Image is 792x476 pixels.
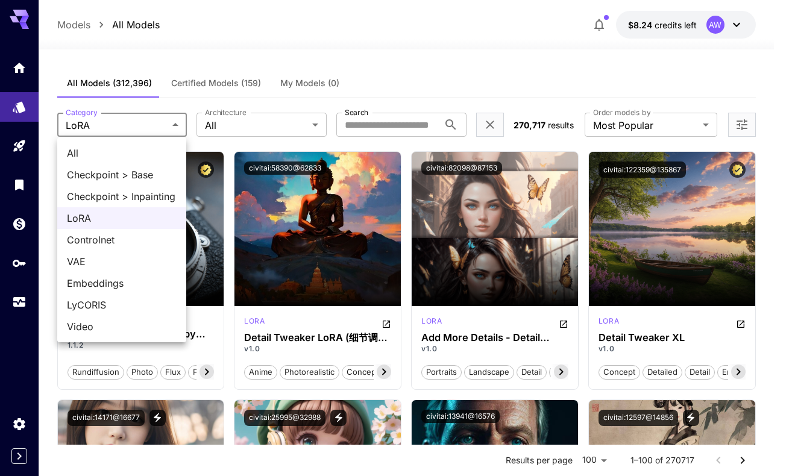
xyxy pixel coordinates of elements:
[67,298,177,312] span: LyCORIS
[732,418,792,476] iframe: Chat Widget
[67,276,177,290] span: Embeddings
[67,319,177,334] span: Video
[67,233,177,247] span: Controlnet
[67,254,177,269] span: VAE
[67,168,177,182] span: Checkpoint > Base
[67,189,177,204] span: Checkpoint > Inpainting
[67,211,177,225] span: LoRA
[67,146,177,160] span: All
[732,418,792,476] div: Widget Obrolan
